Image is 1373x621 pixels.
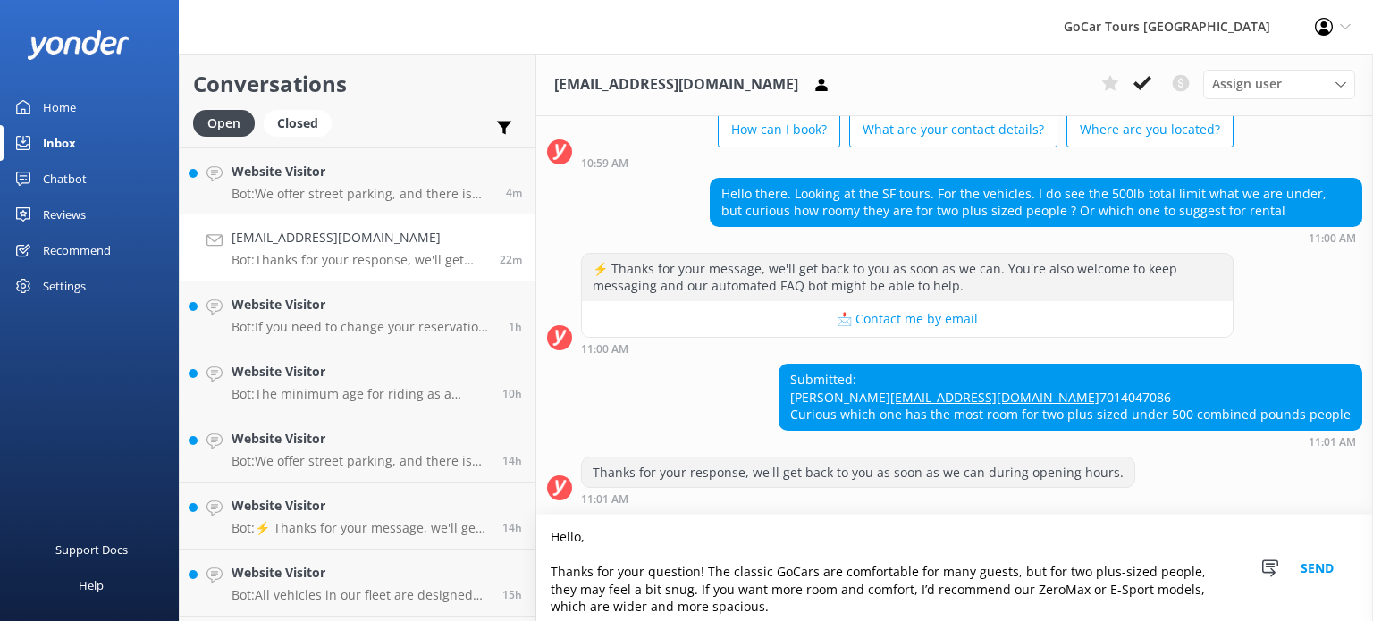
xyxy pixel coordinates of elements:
div: Oct 11 2025 10:00am (UTC -07:00) America/Tijuana [581,342,1234,355]
a: Open [193,113,264,132]
span: Oct 10 2025 07:53pm (UTC -07:00) America/Tijuana [502,453,522,468]
div: Assign User [1203,70,1355,98]
span: Assign user [1212,74,1282,94]
h4: Website Visitor [232,362,489,382]
button: 📩 Contact me by email [582,301,1233,337]
div: Oct 11 2025 09:59am (UTC -07:00) America/Tijuana [581,156,1234,169]
p: Bot: The minimum age for riding as a passenger in the GoCar Sport is 4+, and for the ESPORT, it i... [232,386,489,402]
a: Website VisitorBot:The minimum age for riding as a passenger in the GoCar Sport is 4+, and for th... [180,348,535,415]
div: Home [43,89,76,125]
span: Oct 11 2025 12:11am (UTC -07:00) America/Tijuana [502,386,522,401]
a: [EMAIL_ADDRESS][DOMAIN_NAME] [890,389,1099,406]
textarea: Hello, Thanks for your question! The classic GoCars are comfortable for many guests, but for two ... [536,515,1373,621]
a: Website VisitorBot:We offer street parking, and there is also paid parking available at nearby lo... [180,147,535,214]
a: Closed [264,113,341,132]
a: Website VisitorBot:If you need to change your reservation, please give us a call at [PHONE_NUMBER... [180,281,535,348]
div: Reviews [43,197,86,232]
div: Inbox [43,125,76,161]
h4: Website Visitor [232,295,495,315]
div: Oct 11 2025 10:01am (UTC -07:00) America/Tijuana [581,492,1135,505]
span: Oct 11 2025 10:01am (UTC -07:00) America/Tijuana [500,252,522,267]
div: Oct 11 2025 10:01am (UTC -07:00) America/Tijuana [779,435,1362,448]
p: Bot: All vehicles in our fleet are designed for two occupants only. For groups with odd numbers, ... [232,587,489,603]
a: [EMAIL_ADDRESS][DOMAIN_NAME]Bot:Thanks for your response, we'll get back to you as soon as we can... [180,214,535,281]
div: Settings [43,268,86,304]
strong: 10:59 AM [581,158,628,169]
h3: [EMAIL_ADDRESS][DOMAIN_NAME] [554,73,798,97]
div: Open [193,110,255,137]
span: Oct 10 2025 07:27pm (UTC -07:00) America/Tijuana [502,520,522,535]
span: Oct 11 2025 08:40am (UTC -07:00) America/Tijuana [509,319,522,334]
h4: Website Visitor [232,429,489,449]
p: Bot: If you need to change your reservation, please give us a call at [PHONE_NUMBER] or [PHONE_NU... [232,319,495,335]
div: Help [79,567,104,603]
span: Oct 10 2025 06:52pm (UTC -07:00) America/Tijuana [502,587,522,602]
button: Send [1284,515,1351,621]
h4: Website Visitor [232,162,493,181]
button: Where are you located? [1066,112,1234,147]
div: Hello there. Looking at the SF tours. For the vehicles. I do see the 500lb total limit what we ar... [711,179,1361,226]
strong: 11:00 AM [581,344,628,355]
div: Chatbot [43,161,87,197]
p: Bot: ⚡ Thanks for your message, we'll get back to you as soon as we can. You're also welcome to k... [232,520,489,536]
a: Website VisitorBot:⚡ Thanks for your message, we'll get back to you as soon as we can. You're als... [180,483,535,550]
div: ⚡ Thanks for your message, we'll get back to you as soon as we can. You're also welcome to keep m... [582,254,1233,301]
span: Oct 11 2025 10:19am (UTC -07:00) America/Tijuana [506,185,522,200]
strong: 11:00 AM [1309,233,1356,244]
img: yonder-white-logo.png [27,30,130,60]
div: Recommend [43,232,111,268]
a: Website VisitorBot:We offer street parking, and there is also paid parking available at nearby lo... [180,415,535,483]
h4: Website Visitor [232,496,489,516]
div: Submitted: [PERSON_NAME] 7014047086 Curious which one has the most room for two plus sized under ... [779,365,1361,430]
strong: 11:01 AM [581,494,628,505]
button: How can I book? [718,112,840,147]
h4: [EMAIL_ADDRESS][DOMAIN_NAME] [232,228,486,248]
div: Support Docs [55,532,128,567]
div: Oct 11 2025 10:00am (UTC -07:00) America/Tijuana [710,231,1362,244]
p: Bot: Thanks for your response, we'll get back to you as soon as we can during opening hours. [232,252,486,268]
button: What are your contact details? [849,112,1057,147]
a: Website VisitorBot:All vehicles in our fleet are designed for two occupants only. For groups with... [180,550,535,617]
div: Closed [264,110,332,137]
h2: Conversations [193,67,522,101]
div: Thanks for your response, we'll get back to you as soon as we can during opening hours. [582,457,1134,488]
p: Bot: We offer street parking, and there is also paid parking available at nearby locations. [232,186,493,202]
p: Bot: We offer street parking, and there is also paid parking available at nearby locations. [232,453,489,469]
strong: 11:01 AM [1309,437,1356,448]
h4: Website Visitor [232,563,489,583]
